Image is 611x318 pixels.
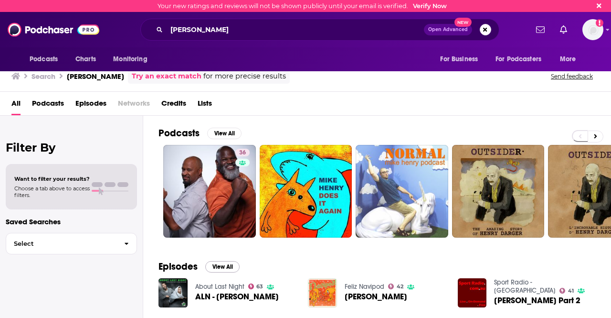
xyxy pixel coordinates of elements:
[345,293,407,301] span: [PERSON_NAME]
[203,71,286,82] span: for more precise results
[428,27,468,32] span: Open Advanced
[30,53,58,66] span: Podcasts
[163,145,256,238] a: 36
[454,18,472,27] span: New
[158,127,200,139] h2: Podcasts
[195,293,279,301] span: ALN - [PERSON_NAME]
[32,72,55,81] h3: Search
[158,127,242,139] a: PodcastsView All
[207,128,242,139] button: View All
[582,19,603,40] img: User Profile
[14,185,90,198] span: Choose a tab above to access filters.
[553,50,588,68] button: open menu
[113,53,147,66] span: Monitoring
[158,261,240,273] a: EpisodesView All
[494,278,556,295] a: Sport Radio - Australia
[433,50,490,68] button: open menu
[440,53,478,66] span: For Business
[532,22,548,38] a: Show notifications dropdown
[6,233,137,254] button: Select
[161,96,186,115] a: Credits
[489,50,555,68] button: open menu
[582,19,603,40] span: Logged in as MegnaMakan
[548,72,596,80] button: Send feedback
[8,21,99,39] img: Podchaser - Follow, Share and Rate Podcasts
[75,53,96,66] span: Charts
[388,284,403,289] a: 42
[308,278,337,307] img: Mike Henry
[32,96,64,115] a: Podcasts
[195,293,279,301] a: ALN - Mike Henry
[198,96,212,115] a: Lists
[69,50,102,68] a: Charts
[132,71,201,82] a: Try an exact match
[140,19,499,41] div: Search podcasts, credits, & more...
[195,283,244,291] a: About Last Night
[75,96,106,115] a: Episodes
[14,175,90,182] span: Want to filter your results?
[495,53,541,66] span: For Podcasters
[413,2,447,10] a: Verify Now
[596,19,603,27] svg: Email not verified
[494,296,580,305] span: [PERSON_NAME] Part 2
[494,296,580,305] a: Mike Henry Part 2
[118,96,150,115] span: Networks
[424,24,472,35] button: Open AdvancedNew
[158,278,188,307] img: ALN - Mike Henry
[397,285,403,289] span: 42
[345,283,384,291] a: Feliz Navipod
[167,22,424,37] input: Search podcasts, credits, & more...
[23,50,70,68] button: open menu
[568,289,574,293] span: 41
[11,96,21,115] a: All
[106,50,159,68] button: open menu
[556,22,571,38] a: Show notifications dropdown
[559,288,574,294] a: 41
[235,149,250,156] a: 36
[345,293,407,301] a: Mike Henry
[6,141,137,154] h2: Filter By
[158,2,447,10] div: Your new ratings and reviews will not be shown publicly until your email is verified.
[560,53,576,66] span: More
[6,217,137,226] p: Saved Searches
[239,148,246,158] span: 36
[248,284,263,289] a: 63
[67,72,124,81] h3: [PERSON_NAME]
[6,241,116,247] span: Select
[256,285,263,289] span: 63
[458,278,487,307] img: Mike Henry Part 2
[158,261,198,273] h2: Episodes
[205,261,240,273] button: View All
[582,19,603,40] button: Show profile menu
